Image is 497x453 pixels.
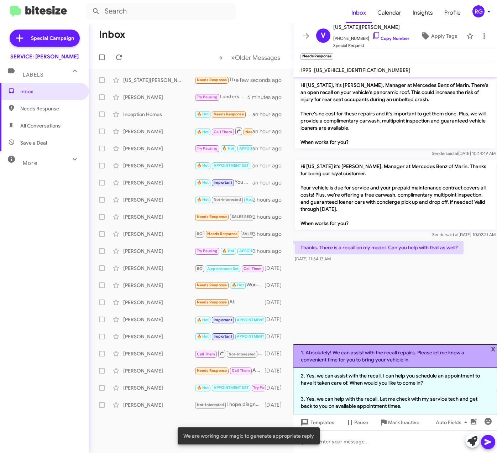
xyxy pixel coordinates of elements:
[295,160,496,230] p: Hi [US_STATE] it's [PERSON_NAME], Manager at Mercedes Benz of Marin. Thanks for being our loyal c...
[197,180,209,185] span: 🔥 Hot
[99,29,125,40] h1: Inbox
[253,248,287,255] div: 3 hours ago
[333,42,409,49] span: Special Request
[227,50,284,65] button: Next
[194,401,265,409] div: I hope diagnostic was a complete diagnostic
[194,76,245,84] div: Thanks. There is a recall on my model. Can you help with that as well?
[245,77,287,84] div: a few seconds ago
[265,384,287,391] div: [DATE]
[374,416,425,429] button: Mark Inactive
[123,367,194,374] div: [PERSON_NAME]
[372,2,407,23] a: Calendar
[265,265,287,272] div: [DATE]
[123,162,194,169] div: [PERSON_NAME]
[86,3,236,20] input: Search
[253,230,287,238] div: 3 hours ago
[265,282,287,289] div: [DATE]
[388,416,419,429] span: Mark Inactive
[197,214,227,219] span: Needs Response
[321,30,326,41] span: V
[31,35,74,42] span: Special Campaign
[197,78,227,82] span: Needs Response
[194,110,252,118] div: Thank you so much
[123,230,194,238] div: [PERSON_NAME]
[232,368,250,373] span: Call Them
[432,232,496,237] span: Sender [DATE] 10:02:21 AM
[252,145,287,152] div: an hour ago
[239,146,274,151] span: APPOINTMENT SET
[295,256,331,261] span: [DATE] 11:54:17 AM
[20,105,81,112] span: Needs Response
[222,249,234,253] span: 🔥 Hot
[197,402,224,407] span: Not-Interested
[252,128,287,135] div: an hour ago
[253,213,287,220] div: 2 hours ago
[232,283,244,287] span: 🔥 Hot
[232,214,267,219] span: SALES REQUESTED
[252,162,287,169] div: an hour ago
[183,432,314,439] span: We are working our magic to generate appropriate reply
[242,231,275,236] span: SALES REQUSTED
[300,67,311,73] span: 1995
[20,122,61,129] span: All Conversations
[430,416,476,429] button: Auto Fields
[123,316,194,323] div: [PERSON_NAME]
[197,300,227,304] span: Needs Response
[354,416,368,429] span: Pause
[10,53,79,60] div: SERVICE: [PERSON_NAME]
[252,111,287,118] div: an hour ago
[194,315,265,324] div: Inbound Call
[123,350,194,357] div: [PERSON_NAME]
[197,318,209,322] span: 🔥 Hot
[265,333,287,340] div: [DATE]
[197,95,218,99] span: Try Pausing
[194,264,265,272] div: Inbound Call
[446,232,459,237] span: said at
[197,197,209,202] span: 🔥 Hot
[197,352,215,356] span: Call Them
[346,2,372,23] span: Inbox
[123,333,194,340] div: [PERSON_NAME]
[20,139,47,146] span: Save a Deal
[123,196,194,203] div: [PERSON_NAME]
[340,416,374,429] button: Pause
[439,2,466,23] span: Profile
[194,332,265,340] div: Thank you
[194,144,252,152] div: I can help with that! I've rescheduled your appointment to [DATE][DATE] 11 AM. Let me know if tha...
[123,111,194,118] div: Inception Homes
[472,5,485,17] div: RG
[197,163,209,168] span: 🔥 Hot
[194,161,252,170] div: Hi [PERSON_NAME], thank you for confirming. I’ve reserved your B-Service appointment for [DATE], ...
[194,281,265,289] div: Wonderful. Thanks and see you [DATE] at 8:30
[237,334,272,339] span: APPOINTMENT SET
[466,5,489,17] button: RG
[235,54,280,62] span: Older Messages
[265,316,287,323] div: [DATE]
[214,385,248,390] span: APPOINTMENT SET
[214,112,244,116] span: Needs Response
[265,350,287,357] div: [DATE]
[300,53,333,60] small: Needs Response
[253,385,274,390] span: Try Pausing
[333,31,409,42] span: [PHONE_NUMBER]
[123,179,194,186] div: [PERSON_NAME]
[295,79,496,149] p: Hi [US_STATE], it's [PERSON_NAME], Manager at Mercedes Benz of Marin. There's an open recall on y...
[197,334,209,339] span: 🔥 Hot
[265,401,287,408] div: [DATE]
[194,384,265,392] div: Got it, thanks for the explanation [PERSON_NAME]! Have a great day
[123,299,194,306] div: [PERSON_NAME]
[20,88,81,95] span: Inbox
[293,368,497,391] li: 2. Yes, we can assist with the recall. I can help you schedule an appointment to have it taken ca...
[407,2,439,23] span: Insights
[197,112,209,116] span: 🔥 Hot
[252,179,287,186] div: an hour ago
[214,130,232,134] span: Call Them
[215,50,227,65] button: Previous
[253,196,287,203] div: 2 hours ago
[229,352,256,356] span: Not-Interested
[214,318,232,322] span: Important
[194,230,253,238] div: Hi [PERSON_NAME] it's Doctor a I am interested in getting a new 550 GL or 450 GL to to lease pote...
[244,266,262,271] span: Call Them
[194,366,265,375] div: Actually I had my tires checked by others. All 4 are practically new. The unnecessary call out fo...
